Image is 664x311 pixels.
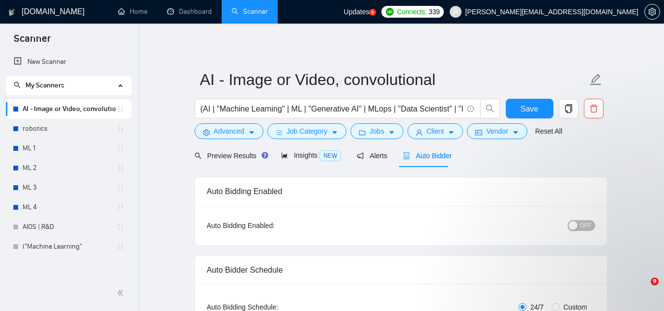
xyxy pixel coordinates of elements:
button: copy [559,99,578,118]
span: caret-down [388,129,395,136]
a: ML 1 [23,139,116,158]
div: Auto Bidder Schedule [207,256,595,284]
span: holder [116,144,124,152]
button: setting [644,4,660,20]
span: holder [116,243,124,251]
li: AIOS | R&D [6,217,131,237]
span: Client [427,126,444,137]
img: logo [8,4,15,20]
span: NEW [319,150,341,161]
a: New Scanner [14,52,123,72]
span: bars [276,129,283,136]
a: searchScanner [231,7,268,16]
li: AI - Image or Video, convolutional [6,99,131,119]
span: search [14,82,21,88]
a: ML 2 [23,158,116,178]
span: Connects: [397,6,427,17]
span: 9 [651,278,659,285]
span: Preview Results [195,152,265,160]
input: Scanner name... [200,67,587,92]
li: ML 1 [6,139,131,158]
span: holder [116,203,124,211]
span: 339 [429,6,439,17]
a: AI - Image or Video, convolutional [23,99,116,119]
span: copy [559,104,578,113]
span: Updates [344,8,369,16]
span: info-circle [467,106,474,112]
span: user [452,8,459,15]
span: holder [116,125,124,133]
button: userClientcaret-down [407,123,463,139]
li: ML 3 [6,178,131,198]
span: setting [645,8,660,16]
span: Jobs [370,126,384,137]
span: My Scanners [26,81,64,89]
button: settingAdvancedcaret-down [195,123,263,139]
button: idcardVendorcaret-down [467,123,527,139]
a: ML 3 [23,178,116,198]
a: 5 [369,9,376,16]
li: ML 4 [6,198,131,217]
a: ("Machine Learning" [23,237,116,256]
span: edit [589,73,602,86]
button: folderJobscaret-down [350,123,404,139]
input: Search Freelance Jobs... [201,103,463,115]
div: Auto Bidding Enabled [207,177,595,205]
div: Tooltip anchor [260,151,269,160]
span: holder [116,223,124,231]
span: My Scanners [14,81,64,89]
div: Auto Bidding Enabled: [207,220,336,231]
button: barsJob Categorycaret-down [267,123,346,139]
span: holder [116,164,124,172]
span: caret-down [248,129,255,136]
a: setting [644,8,660,16]
span: Insights [281,151,341,159]
span: delete [584,104,603,113]
a: ML 4 [23,198,116,217]
button: Save [506,99,553,118]
button: delete [584,99,604,118]
span: search [195,152,202,159]
span: Save [520,103,538,115]
span: notification [357,152,364,159]
span: user [416,129,423,136]
span: caret-down [448,129,455,136]
iframe: Intercom live chat [631,278,654,301]
span: area-chart [281,152,288,159]
span: Advanced [214,126,244,137]
span: holder [116,184,124,192]
a: dashboardDashboard [167,7,212,16]
li: New Scanner [6,52,131,72]
li: robotics [6,119,131,139]
li: ("Machine Learning" [6,237,131,256]
span: setting [203,129,210,136]
a: Reset All [535,126,562,137]
img: upwork-logo.png [386,8,394,16]
span: caret-down [512,129,519,136]
a: AIOS | R&D [23,217,116,237]
li: ML 2 [6,158,131,178]
span: caret-down [331,129,338,136]
button: search [480,99,500,118]
span: holder [116,105,124,113]
span: idcard [475,129,482,136]
span: Job Category [287,126,327,137]
span: double-left [117,288,127,298]
span: Auto Bidder [403,152,452,160]
span: Vendor [486,126,508,137]
span: Alerts [357,152,387,160]
span: folder [359,129,366,136]
span: search [481,104,499,113]
span: robot [403,152,410,159]
a: homeHome [118,7,147,16]
span: Scanner [6,31,58,52]
a: robotics [23,119,116,139]
text: 5 [372,10,374,15]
